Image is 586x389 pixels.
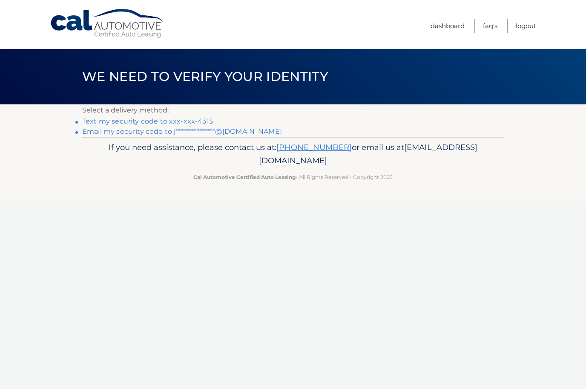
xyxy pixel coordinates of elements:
[516,19,536,33] a: Logout
[88,141,498,168] p: If you need assistance, please contact us at: or email us at
[483,19,497,33] a: FAQ's
[276,142,352,152] a: [PHONE_NUMBER]
[193,174,296,180] strong: Cal Automotive Certified Auto Leasing
[82,117,213,125] a: Text my security code to xxx-xxx-4315
[431,19,465,33] a: Dashboard
[82,104,504,116] p: Select a delivery method:
[88,173,498,182] p: - All Rights Reserved - Copyright 2025
[50,9,165,39] a: Cal Automotive
[82,69,328,84] span: We need to verify your identity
